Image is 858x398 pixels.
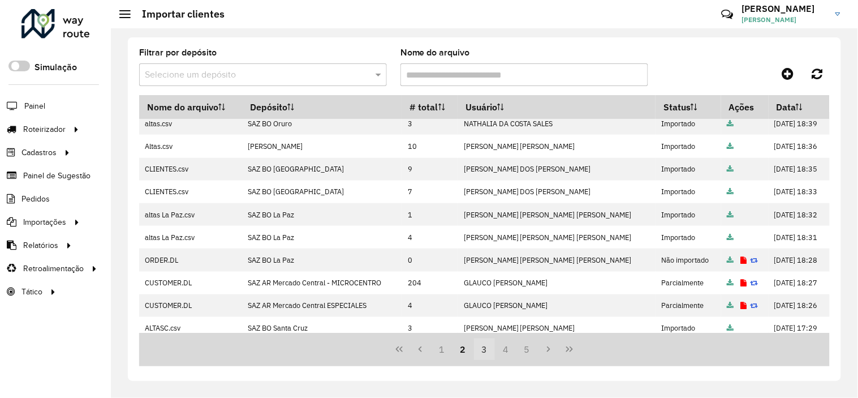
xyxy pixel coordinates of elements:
td: [PERSON_NAME] [PERSON_NAME] [PERSON_NAME] [458,249,656,271]
td: ALTASC.csv [139,317,242,340]
th: Nome do arquivo [139,95,242,119]
td: SAZ BO [GEOGRAPHIC_DATA] [242,158,402,181]
td: SAZ BO Oruro [242,112,402,135]
td: Parcialmente [656,272,721,294]
td: Não importado [656,249,721,271]
button: 1 [431,339,452,360]
td: 7 [402,181,458,203]
td: altas.csv [139,112,242,135]
a: Reimportar [750,278,758,288]
button: First Page [389,339,410,360]
button: Next Page [538,339,559,360]
a: Exibir log de erros [740,278,747,288]
a: Arquivo completo [727,164,734,174]
h2: Importar clientes [131,8,225,20]
a: Arquivo completo [727,142,734,151]
th: Ações [721,95,769,119]
td: [PERSON_NAME] [PERSON_NAME] [458,317,656,340]
td: GLAUCO [PERSON_NAME] [458,272,656,294]
td: CLIENTES.csv [139,181,242,203]
td: SAZ BO La Paz [242,249,402,271]
span: Roteirizador [23,123,66,135]
td: Importado [656,203,721,226]
label: Filtrar por depósito [139,46,217,59]
td: [DATE] 18:26 [769,294,830,317]
a: Reimportar [750,301,758,310]
span: Importações [23,216,66,228]
td: altas La Paz.csv [139,203,242,226]
td: Importado [656,317,721,340]
a: Arquivo completo [727,301,734,310]
span: Tático [21,286,42,298]
span: [PERSON_NAME] [742,15,827,25]
td: [DATE] 18:36 [769,135,830,157]
button: 4 [495,339,516,360]
td: [PERSON_NAME] DOS [PERSON_NAME] [458,181,656,203]
a: Arquivo completo [727,278,734,288]
td: 1 [402,203,458,226]
td: [DATE] 18:28 [769,249,830,271]
a: Contato Rápido [715,2,739,27]
td: [DATE] 18:39 [769,112,830,135]
span: Retroalimentação [23,263,84,275]
td: SAZ AR Mercado Central ESPECIALES [242,294,402,317]
button: 2 [452,339,474,360]
td: Importado [656,181,721,203]
a: Exibir log de erros [740,255,747,265]
td: [DATE] 18:35 [769,158,830,181]
th: Usuário [458,95,656,119]
td: 4 [402,226,458,249]
td: 9 [402,158,458,181]
td: Altas.csv [139,135,242,157]
span: Painel de Sugestão [23,170,90,182]
td: [DATE] 17:29 [769,317,830,340]
a: Arquivo completo [727,187,734,196]
span: Cadastros [21,147,57,159]
td: Parcialmente [656,294,721,317]
a: Arquivo completo [727,119,734,129]
td: [PERSON_NAME] [PERSON_NAME] [PERSON_NAME] [458,203,656,226]
label: Simulação [35,61,77,74]
td: CUSTOMER.DL [139,294,242,317]
a: Reimportar [750,255,758,265]
td: Importado [656,158,721,181]
td: Importado [656,112,721,135]
td: Importado [656,135,721,157]
td: 204 [402,272,458,294]
td: SAZ BO La Paz [242,226,402,249]
span: Relatórios [23,239,58,251]
td: SAZ BO La Paz [242,203,402,226]
th: Data [769,95,830,119]
button: 3 [474,339,495,360]
span: Pedidos [21,193,50,205]
th: Depósito [242,95,402,119]
th: Status [656,95,721,119]
td: 4 [402,294,458,317]
button: 5 [516,339,538,360]
td: GLAUCO [PERSON_NAME] [458,294,656,317]
td: 10 [402,135,458,157]
span: Painel [24,100,45,112]
td: SAZ BO Santa Cruz [242,317,402,340]
td: [PERSON_NAME] [242,135,402,157]
td: 0 [402,249,458,271]
td: SAZ AR Mercado Central - MICROCENTRO [242,272,402,294]
td: 3 [402,112,458,135]
td: altas La Paz.csv [139,226,242,249]
a: Arquivo completo [727,323,734,333]
a: Exibir log de erros [740,301,747,310]
td: [DATE] 18:33 [769,181,830,203]
td: 3 [402,317,458,340]
label: Nome do arquivo [400,46,470,59]
a: Arquivo completo [727,210,734,220]
a: Arquivo completo [727,233,734,242]
td: SAZ BO [GEOGRAPHIC_DATA] [242,181,402,203]
td: [DATE] 18:31 [769,226,830,249]
td: CLIENTES.csv [139,158,242,181]
td: [DATE] 18:32 [769,203,830,226]
button: Previous Page [410,339,432,360]
td: [PERSON_NAME] [PERSON_NAME] [PERSON_NAME] [458,226,656,249]
h3: [PERSON_NAME] [742,3,827,14]
td: CUSTOMER.DL [139,272,242,294]
td: [PERSON_NAME] [PERSON_NAME] [458,135,656,157]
